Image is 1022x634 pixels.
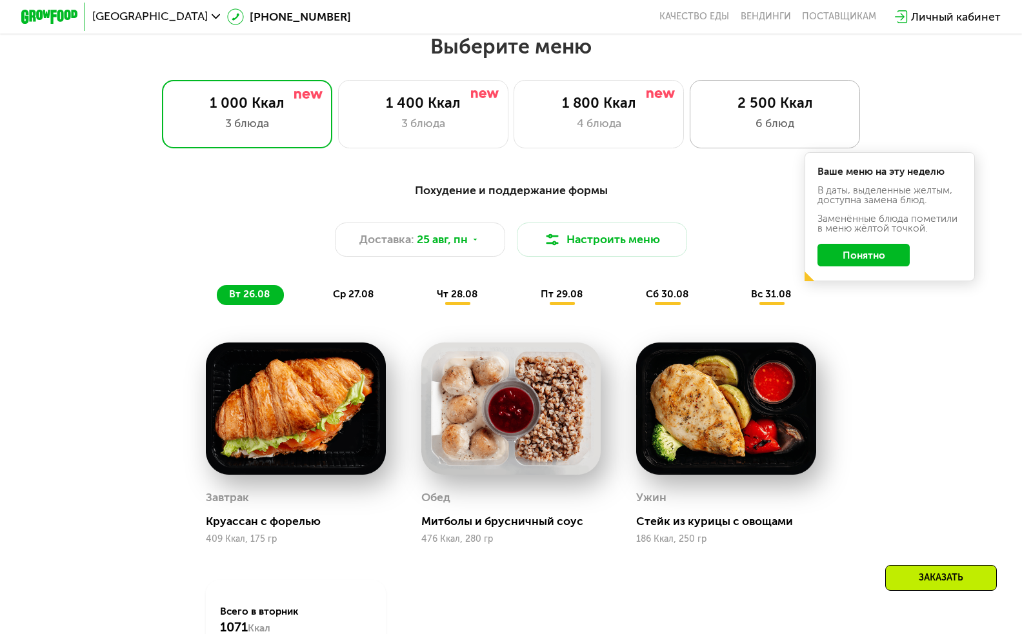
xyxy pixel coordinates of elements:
span: 25 авг, пн [417,231,468,248]
a: Качество еды [659,11,729,23]
div: 3 блюда [353,115,494,132]
div: Ваше меню на эту неделю [817,167,963,177]
div: 1 800 Ккал [528,95,669,112]
span: чт 28.08 [437,288,477,300]
span: вт 26.08 [229,288,270,300]
div: В даты, выделенные желтым, доступна замена блюд. [817,186,963,206]
div: Завтрак [206,487,249,508]
div: Круассан с форелью [206,514,397,528]
div: Митболы и брусничный соус [421,514,612,528]
div: 2 500 Ккал [705,95,845,112]
button: Настроить меню [517,223,687,257]
div: 1 000 Ккал [177,95,317,112]
button: Понятно [817,244,910,266]
div: Обед [421,487,450,508]
span: пт 29.08 [541,288,583,300]
div: Личный кабинет [911,8,1001,25]
span: Ккал [248,622,270,634]
div: 409 Ккал, 175 гр [206,534,386,544]
div: Стейк из курицы с овощами [636,514,827,528]
div: Похудение и поддержание формы [91,182,931,199]
div: Заказать [885,565,997,591]
span: Доставка: [359,231,414,248]
span: ср 27.08 [333,288,374,300]
a: [PHONE_NUMBER] [227,8,351,25]
span: сб 30.08 [646,288,688,300]
div: 4 блюда [528,115,669,132]
div: Ужин [636,487,666,508]
span: вс 31.08 [751,288,791,300]
div: 186 Ккал, 250 гр [636,534,816,544]
div: 476 Ккал, 280 гр [421,534,601,544]
span: [GEOGRAPHIC_DATA] [92,11,208,23]
div: 6 блюд [705,115,845,132]
a: Вендинги [741,11,791,23]
h2: Выберите меню [45,34,976,59]
div: поставщикам [802,11,876,23]
div: 3 блюда [177,115,317,132]
div: 1 400 Ккал [353,95,494,112]
div: Заменённые блюда пометили в меню жёлтой точкой. [817,214,963,234]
